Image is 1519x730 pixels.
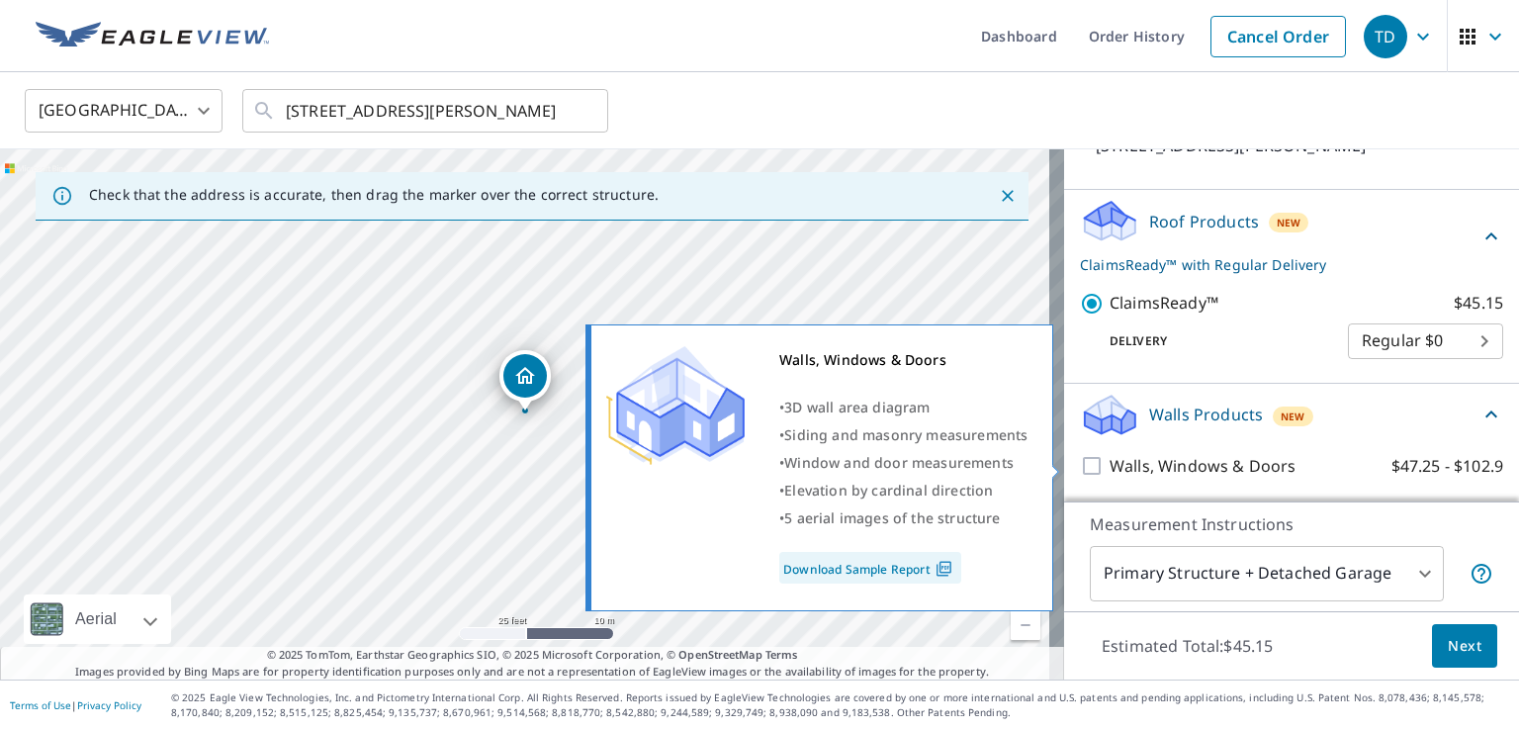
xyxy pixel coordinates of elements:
[1080,198,1503,275] div: Roof ProductsNewClaimsReady™ with Regular Delivery
[779,346,1028,374] div: Walls, Windows & Doors
[10,699,141,711] p: |
[784,398,930,416] span: 3D wall area diagram
[784,481,993,500] span: Elevation by cardinal direction
[1432,624,1497,669] button: Next
[779,552,961,584] a: Download Sample Report
[171,690,1509,720] p: © 2025 Eagle View Technologies, Inc. and Pictometry International Corp. All Rights Reserved. Repo...
[25,83,223,138] div: [GEOGRAPHIC_DATA]
[1011,610,1040,640] a: Current Level 20, Zoom Out
[779,449,1028,477] div: •
[1391,454,1503,479] p: $47.25 - $102.9
[286,83,568,138] input: Search by address or latitude-longitude
[784,508,1000,527] span: 5 aerial images of the structure
[995,183,1021,209] button: Close
[1080,392,1503,438] div: Walls ProductsNew
[779,421,1028,449] div: •
[1090,512,1493,536] p: Measurement Instructions
[1086,624,1289,668] p: Estimated Total: $45.15
[1149,403,1263,426] p: Walls Products
[779,477,1028,504] div: •
[10,698,71,712] a: Terms of Use
[36,22,269,51] img: EV Logo
[1110,291,1218,316] p: ClaimsReady™
[1080,254,1479,275] p: ClaimsReady™ with Regular Delivery
[1364,15,1407,58] div: TD
[1090,546,1444,601] div: Primary Structure + Detached Garage
[1448,634,1481,659] span: Next
[1454,291,1503,316] p: $45.15
[1348,314,1503,369] div: Regular $0
[69,594,123,644] div: Aerial
[779,394,1028,421] div: •
[499,350,551,411] div: Dropped pin, building 1, Residential property, 325 George St Newport, IN 47966
[1281,409,1305,424] span: New
[267,647,798,664] span: © 2025 TomTom, Earthstar Geographics SIO, © 2025 Microsoft Corporation, ©
[931,560,957,578] img: Pdf Icon
[77,698,141,712] a: Privacy Policy
[784,453,1014,472] span: Window and door measurements
[779,504,1028,532] div: •
[1110,454,1296,479] p: Walls, Windows & Doors
[1277,215,1301,230] span: New
[765,647,798,662] a: Terms
[606,346,745,465] img: Premium
[89,186,659,204] p: Check that the address is accurate, then drag the marker over the correct structure.
[24,594,171,644] div: Aerial
[1470,562,1493,586] span: Your report will include the primary structure and a detached garage if one exists.
[1149,210,1259,233] p: Roof Products
[1210,16,1346,57] a: Cancel Order
[784,425,1028,444] span: Siding and masonry measurements
[1080,332,1348,350] p: Delivery
[678,647,761,662] a: OpenStreetMap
